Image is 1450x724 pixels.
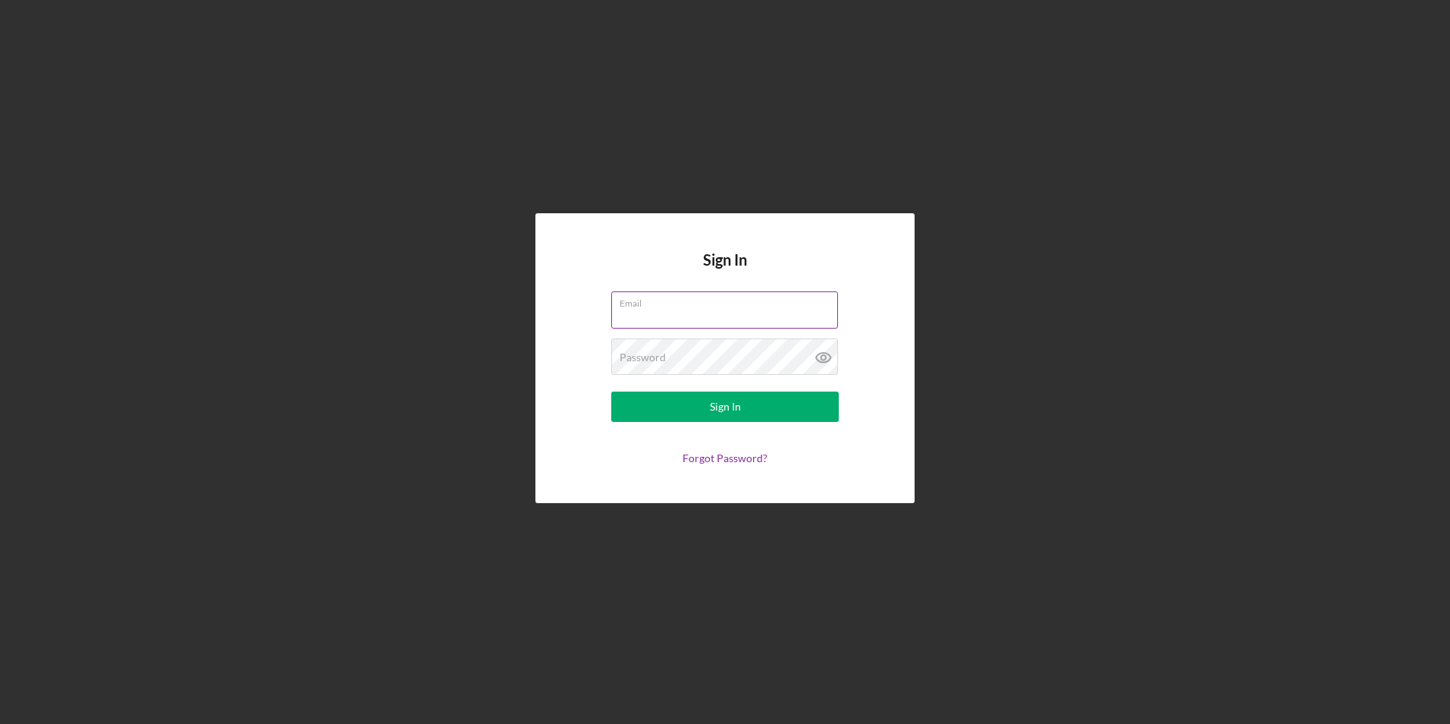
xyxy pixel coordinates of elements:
[620,292,838,309] label: Email
[620,351,666,364] label: Password
[611,392,839,422] button: Sign In
[703,251,747,291] h4: Sign In
[683,452,767,464] a: Forgot Password?
[710,392,741,422] div: Sign In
